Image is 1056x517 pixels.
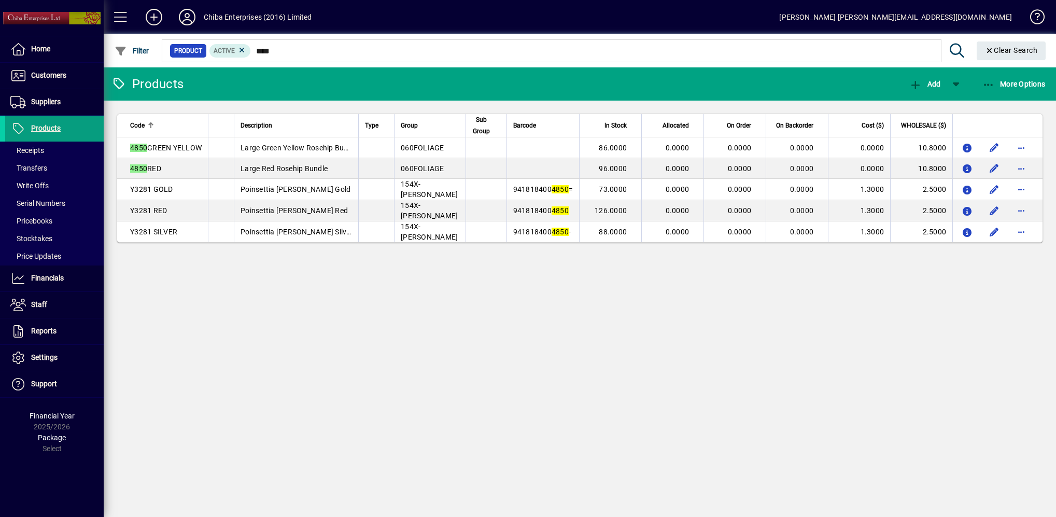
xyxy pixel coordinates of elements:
span: Package [38,434,66,442]
div: Description [241,120,352,131]
span: Group [401,120,418,131]
span: 0.0000 [790,228,814,236]
span: Y3281 RED [130,206,167,215]
button: Edit [986,181,1003,198]
span: 154X-[PERSON_NAME] [401,222,458,241]
span: Description [241,120,272,131]
div: Type [365,120,388,131]
a: Transfers [5,159,104,177]
span: 0.0000 [790,144,814,152]
a: Customers [5,63,104,89]
span: Y3281 GOLD [130,185,173,193]
button: Profile [171,8,204,26]
span: Pricebooks [10,217,52,225]
td: 10.8000 [890,137,952,158]
span: Staff [31,300,47,309]
span: 941818400 [513,206,569,215]
span: GREEN YELLOW [130,144,202,152]
button: More options [1013,223,1030,240]
div: [PERSON_NAME] [PERSON_NAME][EMAIL_ADDRESS][DOMAIN_NAME] [779,9,1012,25]
td: 0.0000 [828,137,890,158]
span: Code [130,120,145,131]
button: More options [1013,181,1030,198]
button: Edit [986,223,1003,240]
span: Transfers [10,164,47,172]
span: Support [31,380,57,388]
div: Sub Group [472,114,500,137]
span: Poinsettia [PERSON_NAME] Red [241,206,348,215]
span: Large Green Yellow Rosehip Bundle [241,144,358,152]
span: 0.0000 [728,185,752,193]
a: Knowledge Base [1022,2,1043,36]
span: Allocated [663,120,689,131]
span: 0.0000 [790,164,814,173]
div: Allocated [648,120,698,131]
span: Barcode [513,120,536,131]
em: 4850 [552,185,569,193]
span: 941818400 = [513,185,573,193]
span: 0.0000 [728,206,752,215]
span: Write Offs [10,181,49,190]
span: 0.0000 [728,228,752,236]
span: Clear Search [985,46,1038,54]
mat-chip: Activation Status: Active [209,44,251,58]
span: On Order [727,120,751,131]
a: Serial Numbers [5,194,104,212]
span: 73.0000 [599,185,627,193]
span: 96.0000 [599,164,627,173]
span: Suppliers [31,97,61,106]
td: 1.3000 [828,221,890,242]
span: Financials [31,274,64,282]
span: Receipts [10,146,44,155]
div: In Stock [586,120,636,131]
span: In Stock [604,120,627,131]
span: 0.0000 [666,206,689,215]
span: Serial Numbers [10,199,65,207]
span: Products [31,124,61,132]
em: 4850 [552,228,569,236]
span: Settings [31,353,58,361]
span: Active [214,47,235,54]
a: Reports [5,318,104,344]
td: 2.5000 [890,200,952,221]
button: More options [1013,160,1030,177]
span: Cost ($) [862,120,884,131]
button: Add [137,8,171,26]
span: Poinsettia [PERSON_NAME] Silver [241,228,353,236]
button: Add [907,75,943,93]
span: Add [909,80,940,88]
span: Y3281 SILVER [130,228,177,236]
div: On Backorder [772,120,823,131]
td: 0.0000 [828,158,890,179]
div: Products [111,76,184,92]
a: Home [5,36,104,62]
div: Group [401,120,459,131]
a: Stocktakes [5,230,104,247]
span: RED [130,164,161,173]
td: 1.3000 [828,200,890,221]
div: Barcode [513,120,573,131]
td: 2.5000 [890,179,952,200]
span: 154X-[PERSON_NAME] [401,180,458,199]
button: Filter [112,41,152,60]
span: Price Updates [10,252,61,260]
em: 4850 [552,206,569,215]
td: 2.5000 [890,221,952,242]
span: WHOLESALE ($) [901,120,946,131]
span: On Backorder [776,120,813,131]
span: Customers [31,71,66,79]
span: 060FOLIAGE [401,164,444,173]
span: 0.0000 [728,164,752,173]
span: 0.0000 [666,185,689,193]
a: Receipts [5,142,104,159]
div: On Order [710,120,761,131]
span: 060FOLIAGE [401,144,444,152]
span: 0.0000 [666,144,689,152]
button: More options [1013,139,1030,156]
em: 4850 [130,164,147,173]
span: 126.0000 [595,206,627,215]
a: Suppliers [5,89,104,115]
span: Type [365,120,378,131]
span: 0.0000 [666,228,689,236]
a: Support [5,371,104,397]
